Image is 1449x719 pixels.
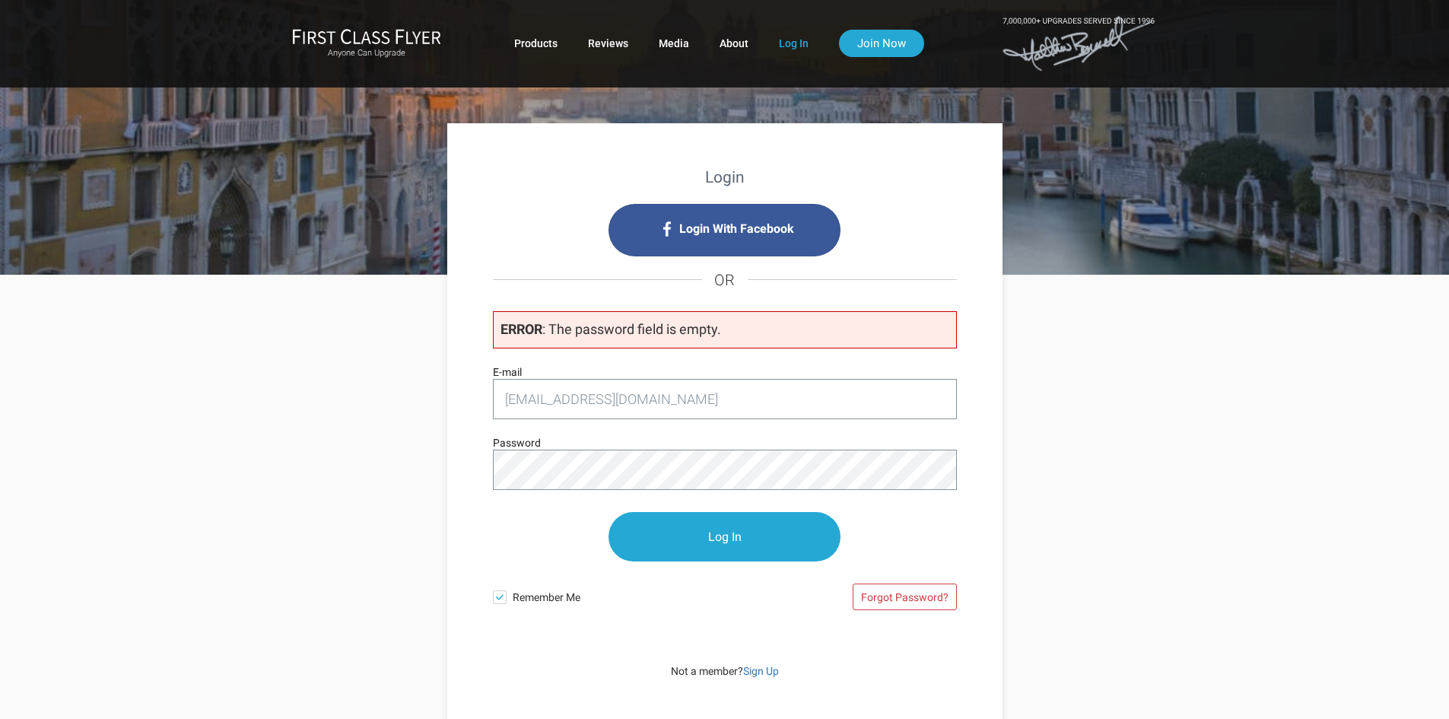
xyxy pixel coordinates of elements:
[513,583,725,606] span: Remember Me
[839,30,924,57] a: Join Now
[493,364,522,380] label: E-mail
[609,204,840,256] i: Login with Facebook
[292,48,441,59] small: Anyone Can Upgrade
[743,665,779,677] a: Sign Up
[671,665,779,677] span: Not a member?
[493,256,957,304] h4: OR
[853,584,957,611] a: Forgot Password?
[292,28,441,59] a: First Class FlyerAnyone Can Upgrade
[779,30,809,57] a: Log In
[609,512,840,562] input: Log In
[720,30,748,57] a: About
[514,30,558,57] a: Products
[292,28,441,44] img: First Class Flyer
[493,311,957,348] p: : The password field is empty.
[679,217,794,241] span: Login With Facebook
[659,30,689,57] a: Media
[500,321,542,337] strong: ERROR
[493,434,541,451] label: Password
[705,168,745,186] strong: Login
[588,30,628,57] a: Reviews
